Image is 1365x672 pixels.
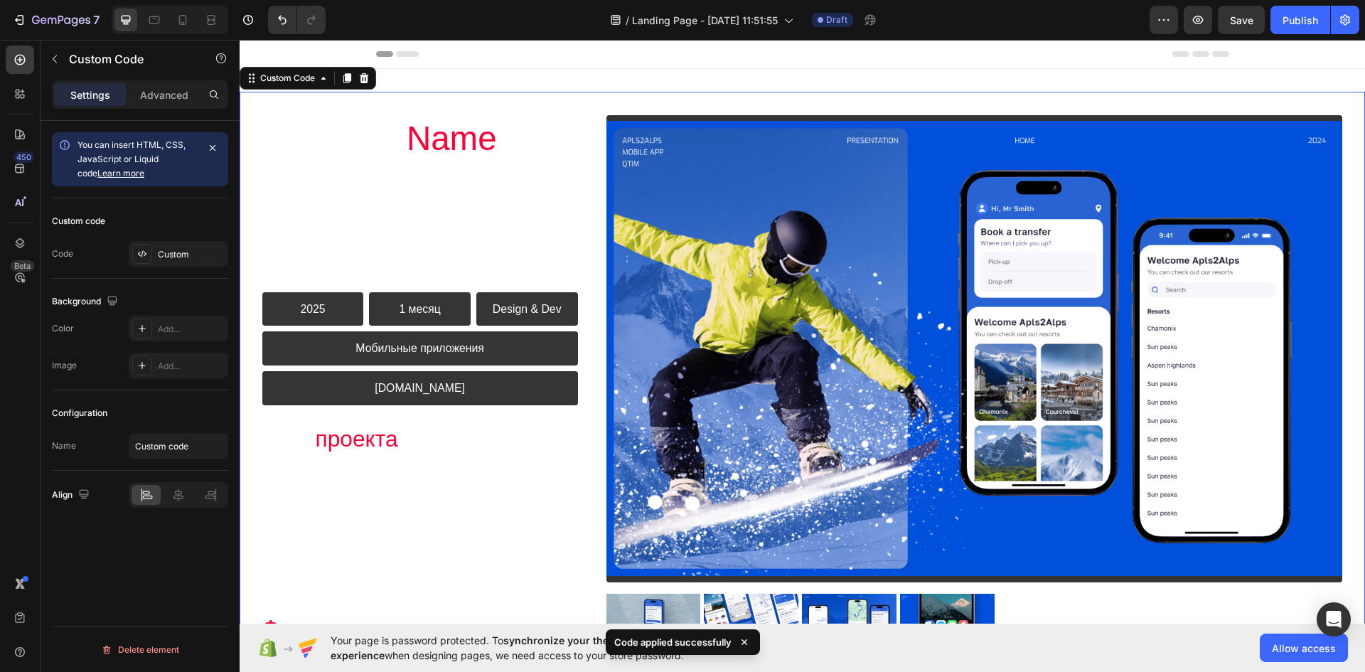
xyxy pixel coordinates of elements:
a: Learn more [97,168,144,178]
div: Name [52,439,76,452]
div: Background [52,292,121,311]
div: Custom code [52,215,105,228]
div: Image [52,359,77,372]
span: Функционал [23,575,149,601]
button: Publish [1270,6,1330,34]
div: Beta [11,260,34,272]
button: Delete element [52,639,228,661]
span: Allow access [1272,641,1336,656]
iframe: Design area [240,40,1365,624]
div: Publish [1283,13,1318,28]
div: 450 [14,151,34,163]
div: Open Intercom Messenger [1317,602,1351,636]
div: Color [52,322,74,335]
p: Advanced [140,87,188,102]
div: Custom [158,248,225,261]
span: Draft [826,14,847,26]
span: / [626,13,629,28]
span: synchronize your theme style & enhance your experience [331,634,729,661]
p: Custom Code [69,50,190,68]
div: Add... [158,360,225,373]
p: Code applied successfully [614,635,732,649]
button: Save [1218,6,1265,34]
span: Landing Page - [DATE] 11:51:55 [632,13,778,28]
p: 7 [93,11,100,28]
span: You can insert HTML, CSS, JavaScript or Liquid code [77,139,186,178]
span: Your page is password protected. To when designing pages, we need access to your store password. [331,633,785,663]
button: Allow access [1260,634,1348,662]
p: Settings [70,87,110,102]
div: Code [52,247,73,260]
div: Add... [158,323,225,336]
div: Undo/Redo [268,6,326,34]
div: Custom Code [18,32,78,45]
button: 7 [6,6,106,34]
div: Delete element [101,641,179,658]
div: Align [52,486,92,505]
div: Configuration [52,407,107,420]
span: Save [1230,14,1253,26]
